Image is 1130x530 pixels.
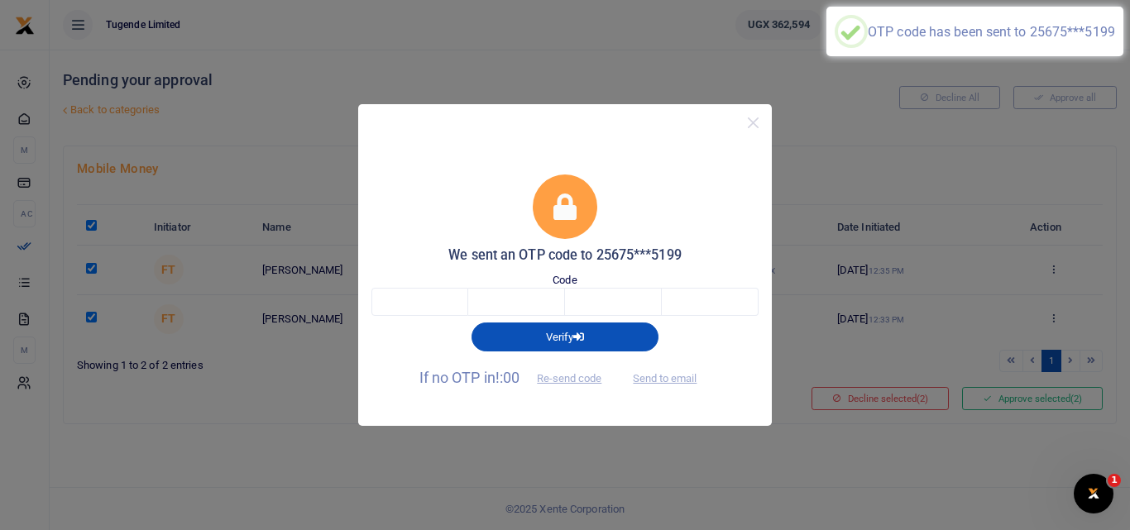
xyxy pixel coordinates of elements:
[472,322,658,351] button: Verify
[496,369,520,386] span: !:00
[1108,474,1121,487] span: 1
[371,247,759,264] h5: We sent an OTP code to 25675***5199
[553,272,577,289] label: Code
[419,369,616,386] span: If no OTP in
[1074,474,1113,513] iframe: Intercom live chat
[868,24,1115,40] div: OTP code has been sent to 25675***5199
[741,111,765,135] button: Close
